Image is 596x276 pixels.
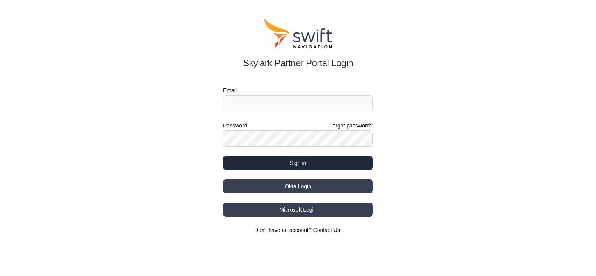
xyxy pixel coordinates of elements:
[223,226,373,234] section: Don't have an account?
[223,179,373,193] button: Okta Login
[223,156,373,170] button: Sign in
[313,227,340,233] a: Contact Us
[223,121,247,130] label: Password
[329,122,373,129] a: Forgot password?
[223,56,373,70] h2: Skylark Partner Portal Login
[223,203,373,217] button: Microsoft Login
[223,86,373,95] label: Email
